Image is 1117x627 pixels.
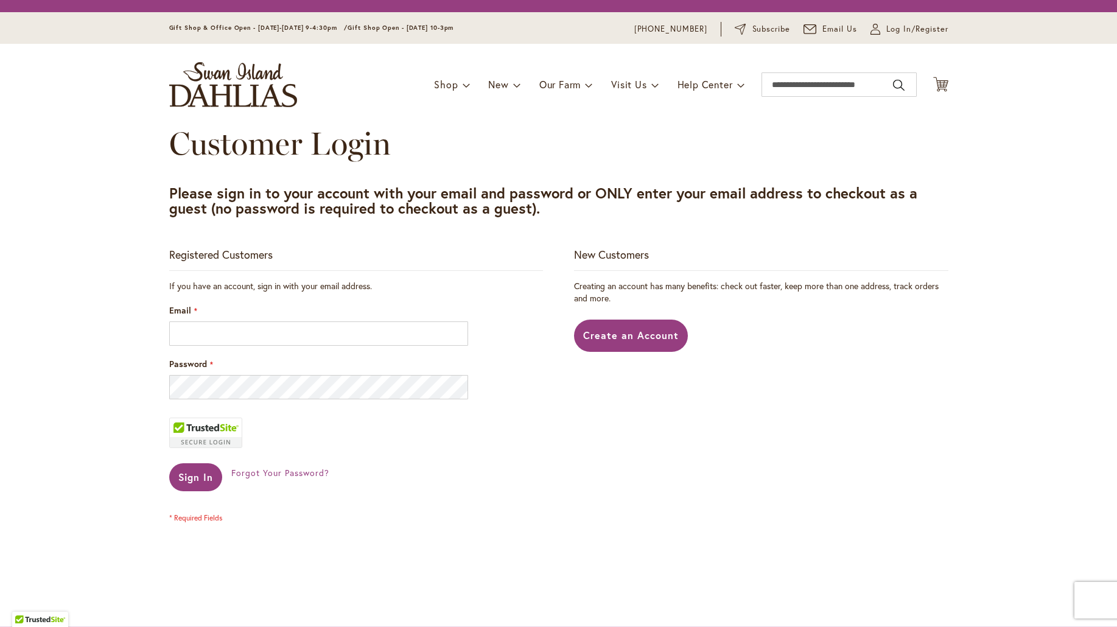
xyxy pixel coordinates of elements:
span: Log In/Register [886,23,948,35]
span: Gift Shop & Office Open - [DATE]-[DATE] 9-4:30pm / [169,24,348,32]
span: Shop [434,78,458,91]
span: Password [169,358,207,370]
a: Subscribe [735,23,790,35]
a: [PHONE_NUMBER] [634,23,708,35]
span: New [488,78,508,91]
strong: Registered Customers [169,247,273,262]
div: TrustedSite Certified [169,418,242,448]
span: Visit Us [611,78,646,91]
span: Sign In [178,471,214,483]
a: Forgot Your Password? [231,467,329,479]
button: Search [893,75,904,95]
span: Create an Account [583,329,679,342]
strong: New Customers [574,247,649,262]
strong: Please sign in to your account with your email and password or ONLY enter your email address to c... [169,183,917,218]
a: Log In/Register [870,23,948,35]
span: Email [169,304,191,316]
span: Subscribe [752,23,791,35]
p: Creating an account has many benefits: check out faster, keep more than one address, track orders... [574,280,948,304]
button: Sign In [169,463,223,491]
span: Gift Shop Open - [DATE] 10-3pm [348,24,453,32]
span: Email Us [822,23,857,35]
span: Customer Login [169,124,391,163]
span: Our Farm [539,78,581,91]
a: Email Us [804,23,857,35]
a: Create an Account [574,320,688,352]
a: store logo [169,62,297,107]
span: Help Center [678,78,733,91]
div: If you have an account, sign in with your email address. [169,280,543,292]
